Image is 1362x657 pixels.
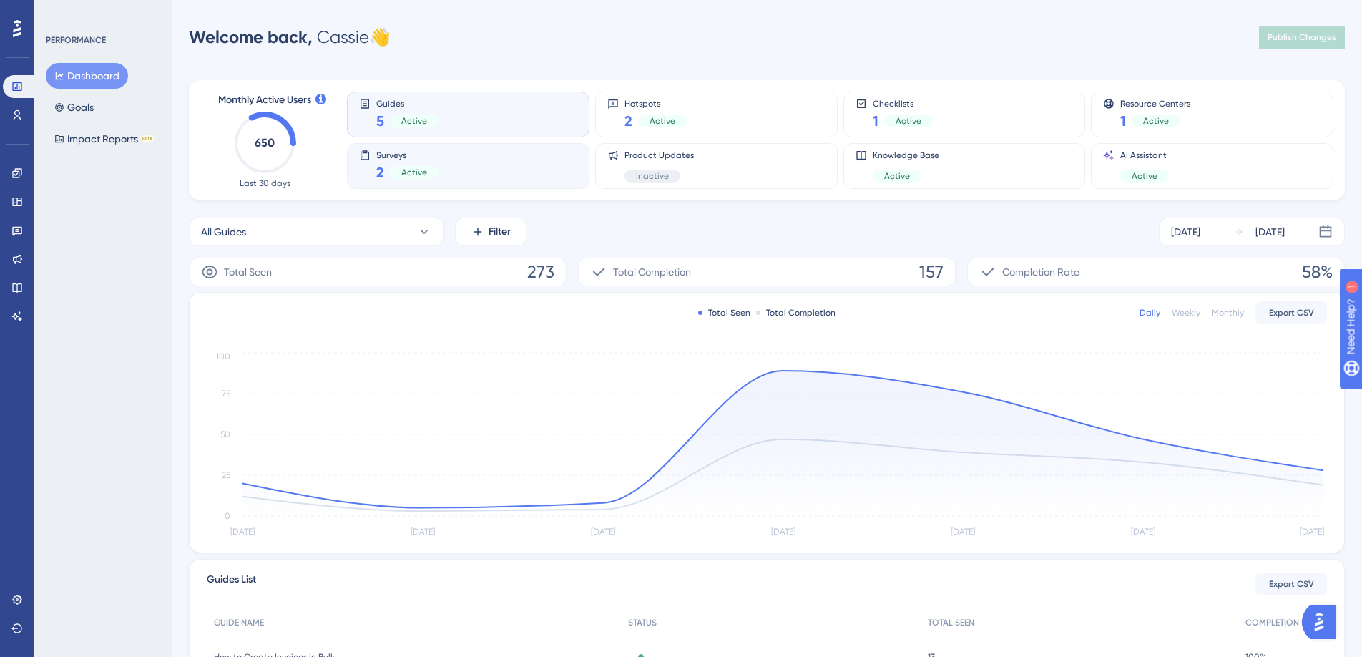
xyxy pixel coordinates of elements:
tspan: [DATE] [771,527,795,537]
span: Active [401,115,427,127]
div: Weekly [1172,307,1200,318]
div: Cassie 👋 [189,26,391,49]
span: Active [884,170,910,182]
span: 1 [1120,111,1126,131]
div: 1 [99,7,104,19]
span: Export CSV [1269,578,1314,590]
span: 58% [1302,261,1333,283]
span: 2 [624,111,632,131]
span: Surveys [376,150,439,160]
tspan: [DATE] [591,527,615,537]
span: Total Seen [224,263,272,281]
button: Export CSV [1255,573,1327,595]
span: 2 [376,162,384,182]
tspan: [DATE] [1131,527,1155,537]
span: Monthly Active Users [218,92,311,109]
span: GUIDE NAME [214,617,264,628]
span: Guides List [207,571,256,597]
span: Hotspots [624,98,687,108]
button: All Guides [189,218,444,246]
span: Filter [489,223,511,240]
button: Impact ReportsBETA [46,126,162,152]
span: Checklists [873,98,933,108]
span: STATUS [628,617,657,628]
tspan: 50 [220,429,230,439]
span: COMPLETION RATE [1245,617,1320,628]
span: Active [1132,170,1157,182]
span: Resource Centers [1120,98,1190,108]
div: Total Seen [698,307,750,318]
span: Active [1143,115,1169,127]
div: Monthly [1212,307,1244,318]
span: Last 30 days [240,177,290,189]
span: Welcome back, [189,26,313,47]
button: Publish Changes [1259,26,1345,49]
button: Dashboard [46,63,128,89]
span: 157 [919,261,944,283]
span: Need Help? [34,4,89,21]
button: Goals [46,94,102,120]
button: Export CSV [1255,301,1327,324]
tspan: [DATE] [951,527,975,537]
div: PERFORMANCE [46,34,106,46]
div: BETA [141,135,154,142]
span: Completion Rate [1002,263,1079,281]
span: Active [896,115,921,127]
span: Inactive [636,170,669,182]
text: 650 [255,136,275,150]
tspan: [DATE] [1300,527,1324,537]
span: Knowledge Base [873,150,939,161]
span: Product Updates [624,150,694,161]
span: 1 [873,111,878,131]
tspan: 0 [225,511,230,521]
div: Total Completion [756,307,836,318]
iframe: UserGuiding AI Assistant Launcher [1302,600,1345,643]
span: 273 [527,261,554,283]
span: Export CSV [1269,307,1314,318]
span: Active [401,167,427,178]
span: Active [650,115,675,127]
tspan: [DATE] [230,527,255,537]
div: Daily [1140,307,1160,318]
div: [DATE] [1255,223,1285,240]
span: Total Completion [613,263,691,281]
tspan: 25 [222,470,230,480]
tspan: 100 [216,351,230,361]
span: 5 [376,111,384,131]
span: All Guides [201,223,246,240]
span: AI Assistant [1120,150,1169,161]
span: TOTAL SEEN [928,617,974,628]
span: Publish Changes [1268,31,1336,43]
tspan: 75 [222,389,230,399]
div: [DATE] [1171,223,1200,240]
tspan: [DATE] [411,527,435,537]
span: Guides [376,98,439,108]
button: Filter [455,218,526,246]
